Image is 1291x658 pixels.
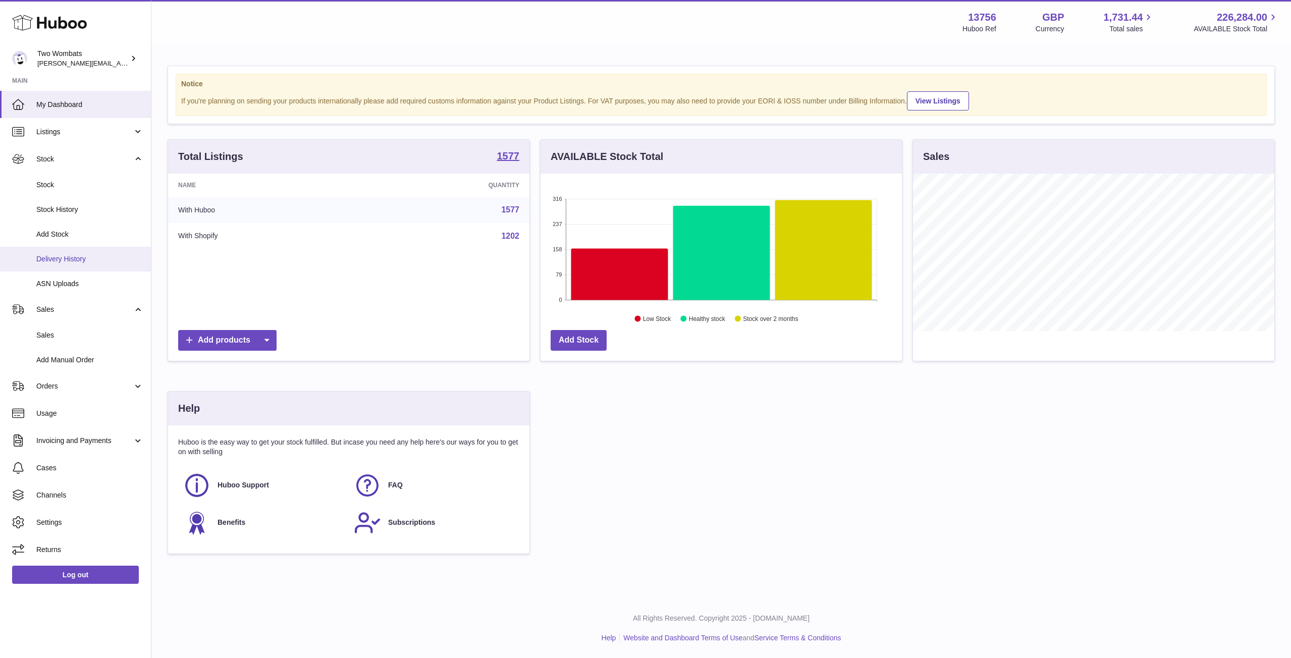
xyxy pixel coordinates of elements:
[36,305,133,314] span: Sales
[181,90,1261,111] div: If you're planning on sending your products internationally please add required customs informati...
[388,518,435,527] span: Subscriptions
[907,91,969,111] a: View Listings
[36,100,143,109] span: My Dashboard
[218,480,269,490] span: Huboo Support
[354,509,514,536] a: Subscriptions
[551,150,663,163] h3: AVAILABLE Stock Total
[36,490,143,500] span: Channels
[743,315,798,322] text: Stock over 2 months
[168,223,363,249] td: With Shopify
[1217,11,1267,24] span: 226,284.00
[168,197,363,223] td: With Huboo
[36,545,143,555] span: Returns
[501,232,519,240] a: 1202
[1036,24,1064,34] div: Currency
[178,330,277,351] a: Add products
[37,59,256,67] span: [PERSON_NAME][EMAIL_ADDRESS][PERSON_NAME][DOMAIN_NAME]
[183,509,344,536] a: Benefits
[620,633,841,643] li: and
[36,180,143,190] span: Stock
[36,409,143,418] span: Usage
[178,150,243,163] h3: Total Listings
[553,196,562,202] text: 316
[37,49,128,68] div: Two Wombats
[178,402,200,415] h3: Help
[218,518,245,527] span: Benefits
[354,472,514,499] a: FAQ
[553,221,562,227] text: 237
[497,151,520,163] a: 1577
[689,315,726,322] text: Healthy stock
[643,315,671,322] text: Low Stock
[1104,11,1155,34] a: 1,731.44 Total sales
[968,11,996,24] strong: 13756
[36,279,143,289] span: ASN Uploads
[12,566,139,584] a: Log out
[602,634,616,642] a: Help
[1042,11,1064,24] strong: GBP
[1104,11,1143,24] span: 1,731.44
[556,271,562,278] text: 79
[501,205,519,214] a: 1577
[12,51,27,66] img: philip.carroll@twowombats.com
[36,254,143,264] span: Delivery History
[36,518,143,527] span: Settings
[553,246,562,252] text: 158
[181,79,1261,89] strong: Notice
[168,174,363,197] th: Name
[497,151,520,161] strong: 1577
[36,436,133,446] span: Invoicing and Payments
[36,127,133,137] span: Listings
[755,634,841,642] a: Service Terms & Conditions
[178,437,519,457] p: Huboo is the easy way to get your stock fulfilled. But incase you need any help here's our ways f...
[1194,24,1279,34] span: AVAILABLE Stock Total
[551,330,607,351] a: Add Stock
[159,614,1283,623] p: All Rights Reserved. Copyright 2025 - [DOMAIN_NAME]
[36,154,133,164] span: Stock
[36,355,143,365] span: Add Manual Order
[1194,11,1279,34] a: 226,284.00 AVAILABLE Stock Total
[36,463,143,473] span: Cases
[36,205,143,214] span: Stock History
[36,230,143,239] span: Add Stock
[363,174,529,197] th: Quantity
[962,24,996,34] div: Huboo Ref
[559,297,562,303] text: 0
[623,634,742,642] a: Website and Dashboard Terms of Use
[923,150,949,163] h3: Sales
[36,381,133,391] span: Orders
[1109,24,1154,34] span: Total sales
[36,331,143,340] span: Sales
[183,472,344,499] a: Huboo Support
[388,480,403,490] span: FAQ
